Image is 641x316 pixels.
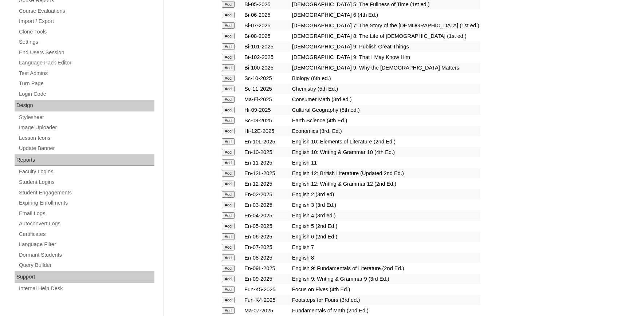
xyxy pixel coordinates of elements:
[222,12,235,18] input: Add
[243,10,291,20] td: Bi-06-2025
[222,191,235,198] input: Add
[243,200,291,210] td: En-03-2025
[291,42,480,52] td: [DEMOGRAPHIC_DATA] 9: Publish Great Things
[243,189,291,200] td: En-02-2025
[243,94,291,104] td: Ma-El-2025
[291,253,480,263] td: English 8
[243,179,291,189] td: En-12-2025
[222,170,235,177] input: Add
[18,209,154,218] a: Email Logs
[222,223,235,229] input: Add
[291,158,480,168] td: English 11
[243,63,291,73] td: Bi-100-2025
[243,168,291,178] td: En-12L-2025
[291,189,480,200] td: English 2 (3rd ed)
[291,242,480,252] td: English 7
[291,232,480,242] td: English 6 (2nd Ed.)
[291,10,480,20] td: [DEMOGRAPHIC_DATA] 6 (4th Ed.)
[222,75,235,82] input: Add
[222,138,235,145] input: Add
[18,7,154,16] a: Course Evaluations
[291,274,480,284] td: English 9: Writing & Grammar 9 (3rd Ed.)
[291,305,480,316] td: Fundamentals of Math (2nd Ed.)
[243,242,291,252] td: En-07-2025
[222,117,235,124] input: Add
[291,200,480,210] td: English 3 (3rd Ed.)
[222,128,235,134] input: Add
[291,52,480,62] td: [DEMOGRAPHIC_DATA] 9: That I May Know Him
[222,107,235,113] input: Add
[18,188,154,197] a: Student Engagements
[243,84,291,94] td: Sc-11-2025
[243,126,291,136] td: Hi-12E-2025
[243,115,291,126] td: Sc-08-2025
[18,261,154,270] a: Query Builder
[291,20,480,31] td: [DEMOGRAPHIC_DATA] 7: The Story of the [DEMOGRAPHIC_DATA] (1st ed.)
[243,105,291,115] td: Hi-09-2025
[222,202,235,208] input: Add
[291,31,480,41] td: [DEMOGRAPHIC_DATA] 8: The Life of [DEMOGRAPHIC_DATA] (1st ed.)
[18,17,154,26] a: Import / Export
[243,305,291,316] td: Ma-07-2025
[291,263,480,273] td: English 9: Fundamentals of Literature (2nd Ed.)
[222,265,235,272] input: Add
[243,284,291,295] td: Fun-K5-2025
[15,154,154,166] div: Reports
[222,22,235,29] input: Add
[222,96,235,103] input: Add
[18,48,154,57] a: End Users Session
[18,123,154,132] a: Image Uploader
[222,54,235,60] input: Add
[18,37,154,47] a: Settings
[291,105,480,115] td: Cultural Geography (5th ed.)
[222,159,235,166] input: Add
[18,144,154,153] a: Update Banner
[291,137,480,147] td: English 10: Elements of Literature (2nd Ed.)
[15,100,154,111] div: Design
[243,295,291,305] td: Fun-K4-2025
[18,198,154,208] a: Expiring Enrollments
[243,210,291,221] td: En-04-2025
[18,90,154,99] a: Login Code
[243,42,291,52] td: Bi-101-2025
[222,43,235,50] input: Add
[18,167,154,176] a: Faculty Logins
[18,250,154,260] a: Dormant Students
[18,284,154,293] a: Internal Help Desk
[222,307,235,314] input: Add
[222,276,235,282] input: Add
[243,221,291,231] td: En-05-2025
[291,179,480,189] td: English 12: Writing & Grammar 12 (2nd Ed.)
[243,263,291,273] td: En-09L-2025
[18,79,154,88] a: Turn Page
[291,63,480,73] td: [DEMOGRAPHIC_DATA] 9: Why the [DEMOGRAPHIC_DATA] Matters
[243,31,291,41] td: Bi-08-2025
[243,232,291,242] td: En-06-2025
[222,244,235,250] input: Add
[222,233,235,240] input: Add
[243,52,291,62] td: Bi-102-2025
[243,274,291,284] td: En-09-2025
[18,69,154,78] a: Test Admins
[18,240,154,249] a: Language Filter
[222,254,235,261] input: Add
[222,297,235,303] input: Add
[291,126,480,136] td: Economics (3rd. Ed.)
[18,178,154,187] a: Student Logins
[222,149,235,155] input: Add
[18,113,154,122] a: Stylesheet
[222,64,235,71] input: Add
[291,115,480,126] td: Earth Science (4th Ed.)
[18,230,154,239] a: Certificates
[291,94,480,104] td: Consumer Math (3rd ed.)
[291,84,480,94] td: Chemistry (5th Ed.)
[222,1,235,8] input: Add
[243,73,291,83] td: Sc-10-2025
[291,295,480,305] td: Footsteps for Fours (3rd ed.)
[291,210,480,221] td: English 4 (3rd ed.)
[243,137,291,147] td: En-10L-2025
[243,20,291,31] td: Bi-07-2025
[291,284,480,295] td: Focus on Fives (4th Ed.)
[222,181,235,187] input: Add
[18,27,154,36] a: Clone Tools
